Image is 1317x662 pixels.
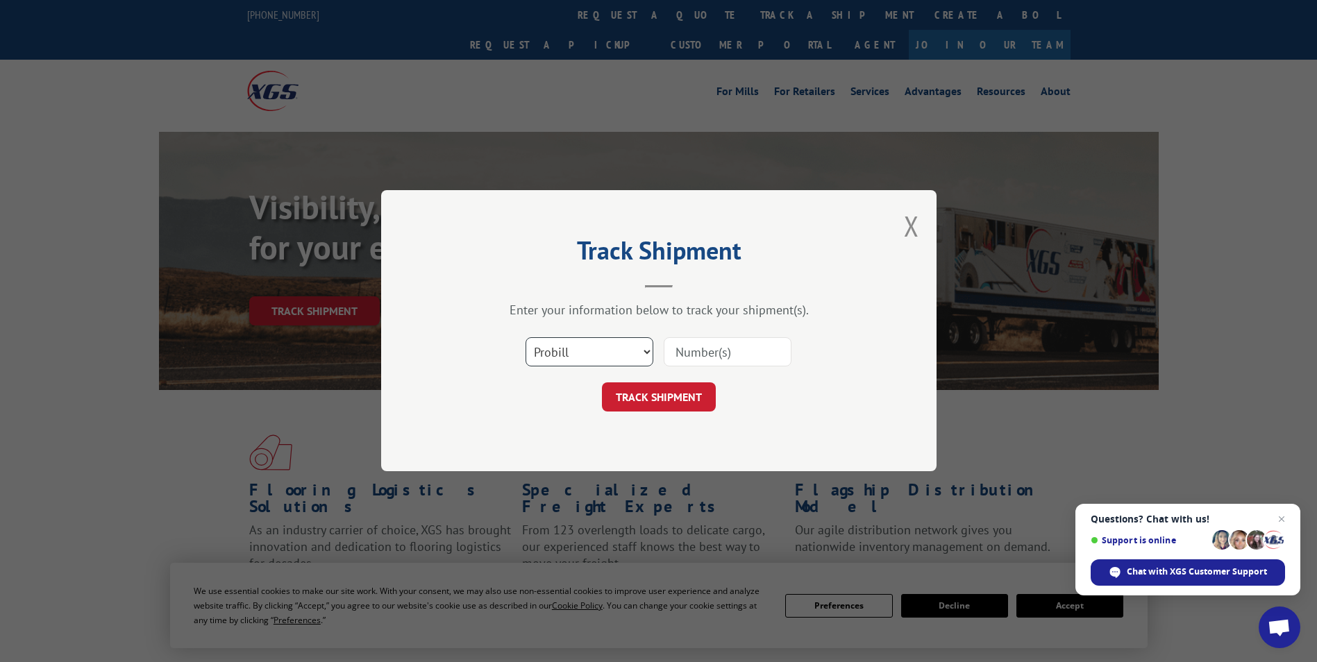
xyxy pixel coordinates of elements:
[1091,559,1285,586] div: Chat with XGS Customer Support
[451,303,867,319] div: Enter your information below to track your shipment(s).
[1091,535,1207,545] span: Support is online
[451,241,867,267] h2: Track Shipment
[1127,566,1267,578] span: Chat with XGS Customer Support
[1259,606,1300,648] div: Open chat
[1273,511,1290,527] span: Close chat
[904,207,919,244] button: Close modal
[1091,514,1285,525] span: Questions? Chat with us!
[602,383,716,412] button: TRACK SHIPMENT
[664,338,791,367] input: Number(s)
